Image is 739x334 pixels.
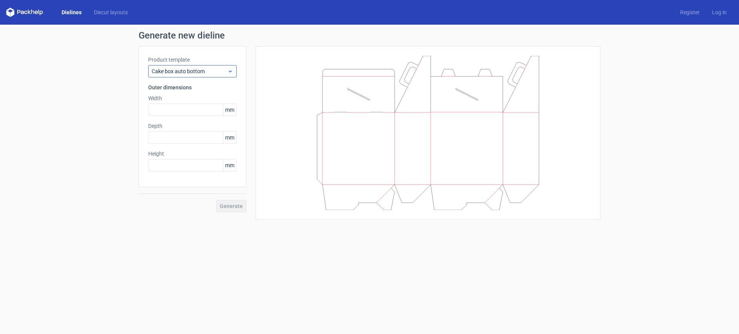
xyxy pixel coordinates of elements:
[88,8,134,16] a: Diecut layouts
[139,31,600,40] h1: Generate new dieline
[223,104,236,116] span: mm
[55,8,88,16] a: Dielines
[706,8,733,16] a: Log in
[223,132,236,143] span: mm
[148,56,237,64] label: Product template
[148,150,237,158] label: Height
[674,8,706,16] a: Register
[148,84,237,91] h3: Outer dimensions
[152,67,227,75] span: Cake box auto bottom
[148,122,237,130] label: Depth
[223,159,236,171] span: mm
[148,94,237,102] label: Width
